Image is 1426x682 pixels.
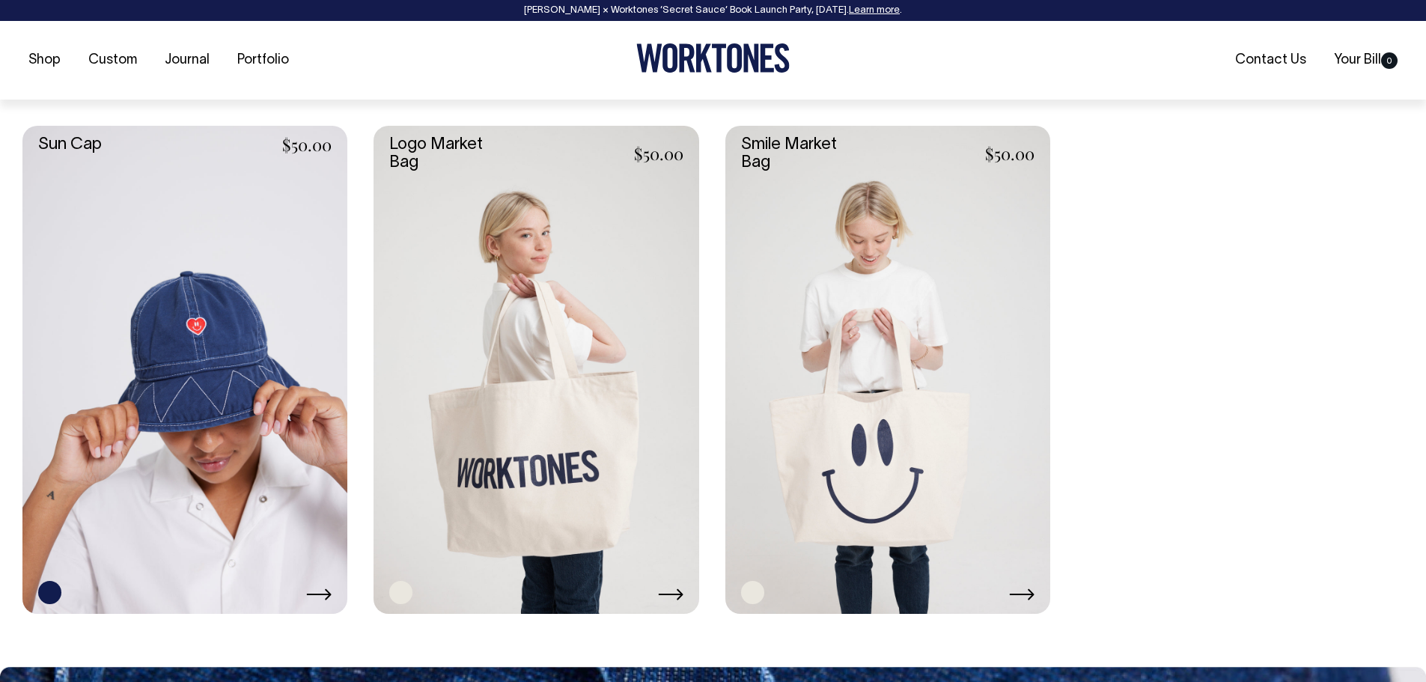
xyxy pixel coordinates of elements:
[1229,48,1312,73] a: Contact Us
[15,5,1411,16] div: [PERSON_NAME] × Worktones ‘Secret Sauce’ Book Launch Party, [DATE]. .
[22,48,67,73] a: Shop
[159,48,216,73] a: Journal
[231,48,295,73] a: Portfolio
[1328,48,1404,73] a: Your Bill0
[849,6,900,15] a: Learn more
[1381,52,1398,69] span: 0
[82,48,143,73] a: Custom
